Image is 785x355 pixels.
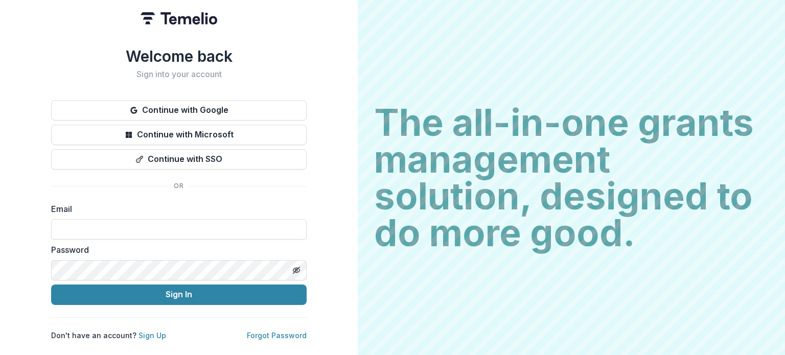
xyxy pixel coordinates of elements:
[51,244,301,256] label: Password
[141,12,217,25] img: Temelio
[51,203,301,215] label: Email
[51,100,307,121] button: Continue with Google
[247,331,307,340] a: Forgot Password
[51,285,307,305] button: Sign In
[51,149,307,170] button: Continue with SSO
[51,47,307,65] h1: Welcome back
[51,69,307,79] h2: Sign into your account
[288,262,305,278] button: Toggle password visibility
[51,330,166,341] p: Don't have an account?
[138,331,166,340] a: Sign Up
[51,125,307,145] button: Continue with Microsoft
